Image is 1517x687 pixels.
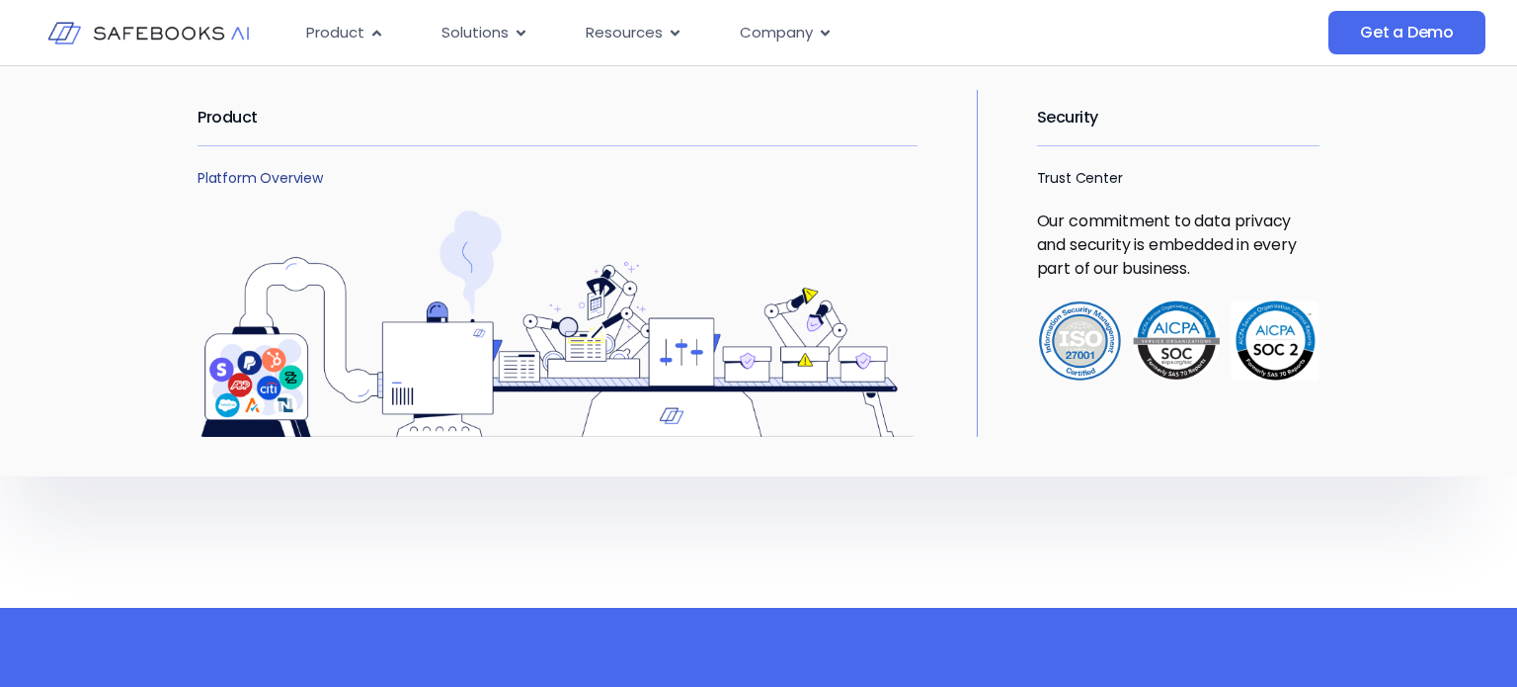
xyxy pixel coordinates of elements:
[1360,23,1454,43] span: Get a Demo
[1037,168,1123,188] a: Trust Center
[290,14,1155,52] nav: Menu
[306,22,364,44] span: Product
[198,168,323,188] a: Platform Overview
[740,22,813,44] span: Company
[1328,11,1485,54] a: Get a Demo
[198,90,918,145] h2: Product
[1037,90,1319,145] h2: Security
[290,14,1155,52] div: Menu Toggle
[441,22,509,44] span: Solutions
[586,22,663,44] span: Resources
[1037,210,1319,281] p: Our commitment to data privacy and security is embedded in every part of our business.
